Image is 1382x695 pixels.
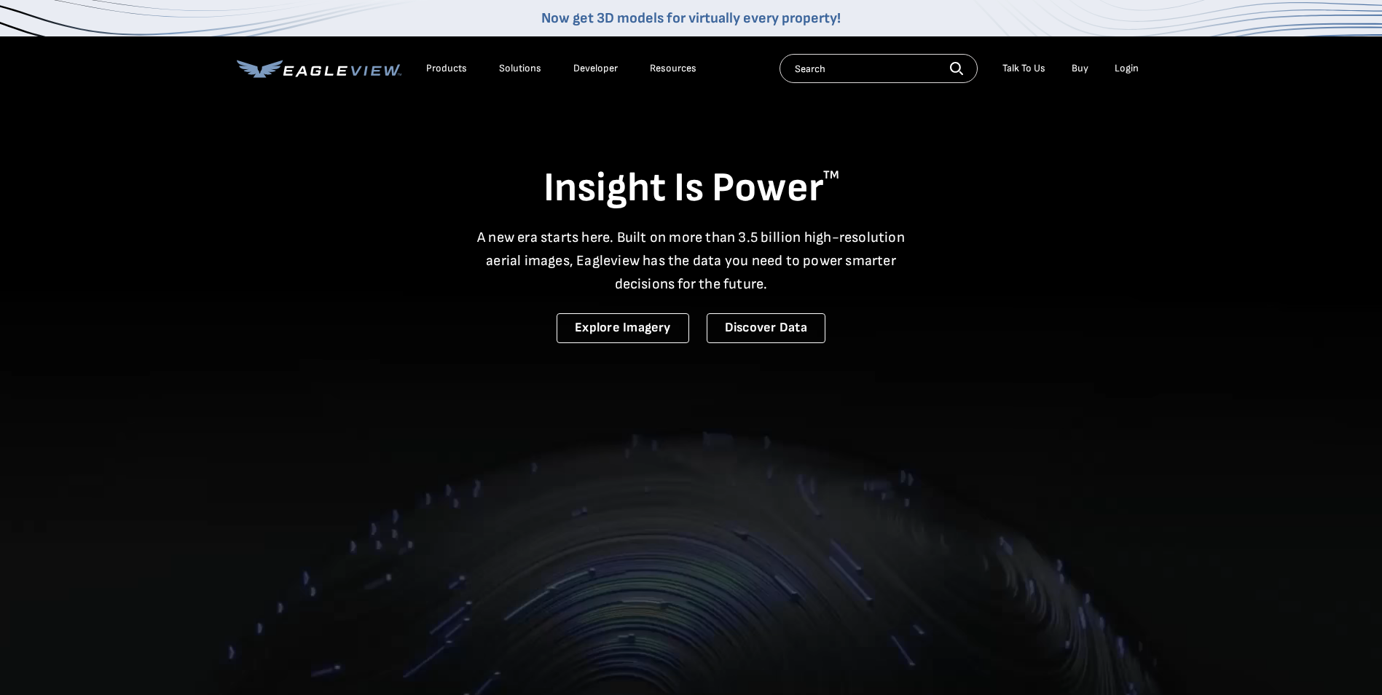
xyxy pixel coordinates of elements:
[499,62,541,75] div: Solutions
[541,9,841,27] a: Now get 3D models for virtually every property!
[557,313,689,343] a: Explore Imagery
[780,54,978,83] input: Search
[707,313,825,343] a: Discover Data
[468,226,914,296] p: A new era starts here. Built on more than 3.5 billion high-resolution aerial images, Eagleview ha...
[823,168,839,182] sup: TM
[650,62,696,75] div: Resources
[1115,62,1139,75] div: Login
[1002,62,1045,75] div: Talk To Us
[237,163,1146,214] h1: Insight Is Power
[573,62,618,75] a: Developer
[426,62,467,75] div: Products
[1072,62,1088,75] a: Buy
